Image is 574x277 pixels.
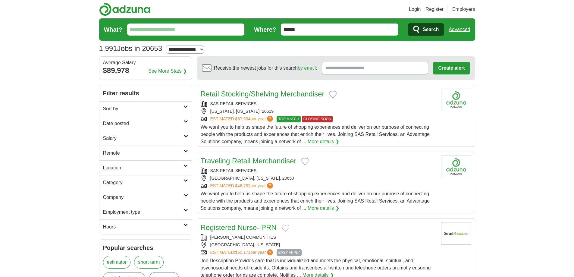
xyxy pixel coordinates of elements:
[103,179,183,186] h2: Category
[99,2,150,16] img: Adzuna logo
[210,183,274,189] a: ESTIMATED:$46,782per year?
[99,44,162,52] h1: Jobs in 20653
[99,131,192,146] a: Salary
[201,234,436,241] div: [PERSON_NAME] COMMUNITIES
[201,101,436,107] div: SAS RETAIL SERVICES
[329,91,337,98] button: Add to favorite jobs
[99,146,192,160] a: Remote
[103,209,183,216] h2: Employment type
[148,68,187,75] a: See More Stats ❯
[201,168,436,174] div: SAS RETAIL SERVICES
[441,89,471,111] img: Company logo
[235,183,250,188] span: $46,782
[103,120,183,127] h2: Date posted
[267,183,273,189] span: ?
[301,158,309,165] button: Add to favorite jobs
[254,25,276,34] label: Where?
[134,256,164,269] a: short term
[210,116,274,122] a: ESTIMATED:$37,634per year?
[99,85,192,101] h2: Filter results
[103,135,183,142] h2: Salary
[99,219,192,234] a: Hours
[267,116,273,122] span: ?
[103,164,183,172] h2: Location
[210,249,274,256] a: ESTIMATED:$60,171per year?
[99,175,192,190] a: Category
[201,191,430,211] span: We want you to help us shape the future of shopping experiences and deliver on our purpose of con...
[235,250,250,255] span: $60,171
[201,108,436,115] div: [US_STATE], [US_STATE], 20619
[308,138,339,145] a: More details ❯
[103,223,183,231] h2: Hours
[452,6,475,13] a: Employers
[103,60,188,65] div: Average Salary
[308,205,339,212] a: More details ❯
[103,150,183,157] h2: Remote
[104,25,122,34] label: What?
[103,256,131,269] a: estimator
[423,24,439,36] span: Search
[441,156,471,178] img: Company logo
[201,157,296,165] a: Traveling Retail Merchandiser
[214,65,317,72] span: Receive the newest jobs for this search :
[99,190,192,205] a: Company
[99,116,192,131] a: Date posted
[408,23,444,36] button: Search
[298,65,316,71] a: by email
[103,243,188,252] h2: Popular searches
[99,160,192,175] a: Location
[302,116,333,122] span: CLOSING SOON
[201,175,436,181] div: [GEOGRAPHIC_DATA], [US_STATE], 20650
[425,6,444,13] a: Register
[281,225,289,232] button: Add to favorite jobs
[235,116,250,121] span: $37,634
[103,194,183,201] h2: Company
[201,223,277,231] a: Registered Nurse- PRN
[99,101,192,116] a: Sort by
[201,90,325,98] a: Retail Stocking/Shelving Merchandiser
[201,242,436,248] div: [GEOGRAPHIC_DATA], [US_STATE]
[441,222,471,245] img: Company logo
[277,249,301,256] span: EASY APPLY
[103,65,188,76] div: $89,978
[449,24,470,36] a: Advanced
[201,124,430,144] span: We want you to help us shape the future of shopping experiences and deliver on our purpose of con...
[409,6,421,13] a: Login
[433,62,470,74] button: Create alert
[277,116,300,122] span: TOP MATCH
[267,249,273,255] span: ?
[103,105,183,112] h2: Sort by
[99,43,117,54] span: 1,991
[99,205,192,219] a: Employment type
